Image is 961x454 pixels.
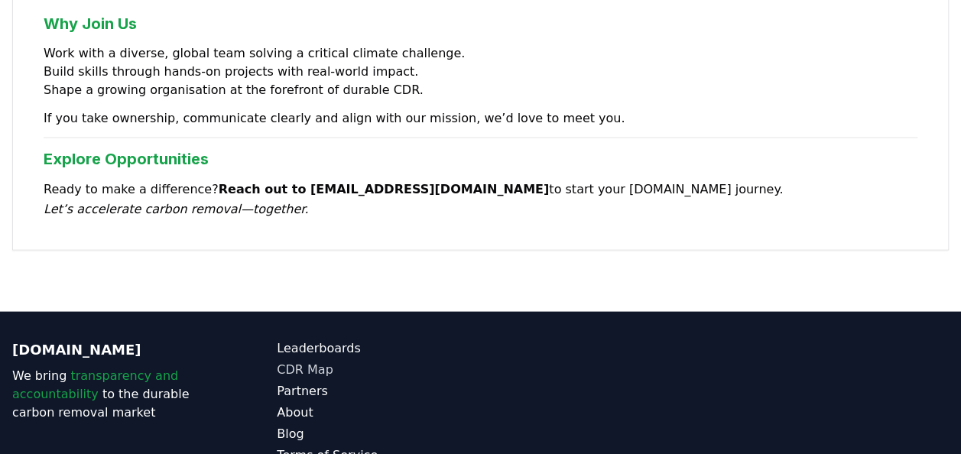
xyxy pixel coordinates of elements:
[44,81,917,99] li: Shape a growing organisation at the forefront of durable CDR.
[12,368,178,401] span: transparency and accountability
[44,12,917,35] h3: Why Join Us
[44,148,917,170] h3: Explore Opportunities
[44,202,308,216] em: Let’s accelerate carbon removal—together.
[44,63,917,81] li: Build skills through hands‑on projects with real‑world impact.
[44,180,917,219] p: Ready to make a difference? to start your [DOMAIN_NAME] journey.
[277,361,480,379] a: CDR Map
[219,182,550,196] strong: Reach out to [EMAIL_ADDRESS][DOMAIN_NAME]
[44,109,917,128] p: If you take ownership, communicate clearly and align with our mission, we’d love to meet you.
[12,339,216,361] p: [DOMAIN_NAME]
[44,44,917,63] li: Work with a diverse, global team solving a critical climate challenge.
[277,339,480,358] a: Leaderboards
[277,382,480,400] a: Partners
[12,367,216,422] p: We bring to the durable carbon removal market
[277,404,480,422] a: About
[277,425,480,443] a: Blog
